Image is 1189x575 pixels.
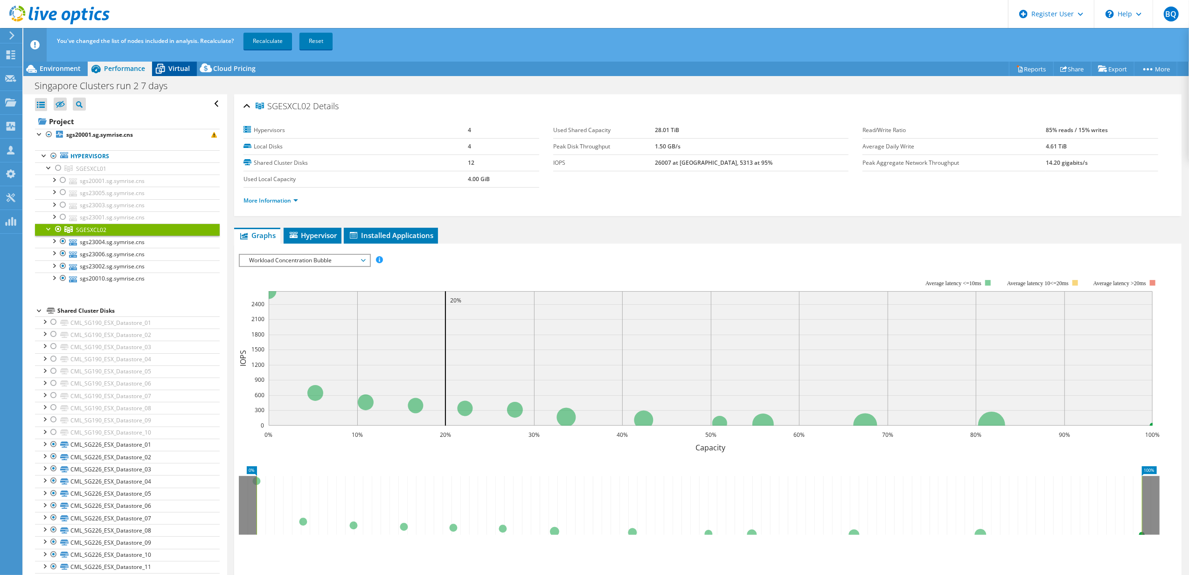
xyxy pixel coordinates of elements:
a: CML_SG190_ESX_Datastore_09 [35,414,220,426]
b: 1.50 GB/s [655,142,681,150]
span: SGESXCL02 [76,226,106,234]
a: CML_SG190_ESX_Datastore_01 [35,316,220,329]
text: 50% [705,431,716,439]
text: 20% [450,296,461,304]
h1: Singapore Clusters run 2 7 days [30,81,182,91]
svg: \n [1106,10,1114,18]
a: Recalculate [243,33,292,49]
text: 80% [970,431,981,439]
span: SGESXCL02 [256,102,311,111]
span: Graphs [239,231,276,240]
label: Average Daily Write [862,142,1046,151]
tspan: Average latency 10<=20ms [1007,280,1069,287]
text: 100% [1146,431,1160,439]
text: 10% [352,431,363,439]
label: Shared Cluster Disks [243,158,468,168]
span: Environment [40,64,81,73]
label: Peak Disk Throughput [553,142,655,151]
span: Performance [104,64,145,73]
a: sgs20001.sg.symrise.cns [35,129,220,141]
a: sgs20001.sg.symrise.cns [35,175,220,187]
a: Share [1053,62,1092,76]
text: 2100 [251,315,264,323]
text: 40% [617,431,628,439]
text: 600 [255,391,264,399]
label: Read/Write Ratio [862,126,1046,135]
text: 300 [255,406,264,414]
b: 12 [468,159,474,167]
a: SGESXCL01 [35,162,220,175]
a: sgs23003.sg.symrise.cns [35,199,220,211]
span: Cloud Pricing [213,64,256,73]
text: 0 [261,421,264,429]
a: sgs23002.sg.symrise.cns [35,260,220,273]
text: 20% [440,431,451,439]
a: CML_SG226_ESX_Datastore_10 [35,549,220,561]
label: Used Shared Capacity [553,126,655,135]
a: CML_SG226_ESX_Datastore_01 [35,439,220,451]
b: 4 [468,142,471,150]
a: CML_SG190_ESX_Datastore_07 [35,390,220,402]
a: Reports [1009,62,1054,76]
span: Hypervisor [288,231,337,240]
text: Average latency >20ms [1093,280,1146,287]
text: 1500 [251,345,264,353]
span: You've changed the list of nodes included in analysis. Recalculate? [57,37,234,45]
text: 90% [1059,431,1070,439]
text: 70% [882,431,893,439]
a: CML_SG226_ESX_Datastore_03 [35,463,220,475]
a: CML_SG190_ESX_Datastore_10 [35,427,220,439]
text: 900 [255,376,264,384]
text: 1200 [251,361,264,369]
text: 60% [793,431,805,439]
span: SGESXCL01 [76,165,106,173]
a: More Information [243,196,298,204]
text: 1800 [251,330,264,338]
a: Project [35,114,220,129]
a: CML_SG190_ESX_Datastore_06 [35,378,220,390]
a: CML_SG226_ESX_Datastore_05 [35,488,220,500]
a: CML_SG226_ESX_Datastore_07 [35,512,220,524]
a: Reset [299,33,333,49]
label: IOPS [553,158,655,168]
a: SGESXCL02 [35,224,220,236]
a: CML_SG190_ESX_Datastore_04 [35,353,220,365]
a: Hypervisors [35,150,220,162]
b: 85% reads / 15% writes [1046,126,1108,134]
text: 2400 [251,300,264,308]
b: sgs20001.sg.symrise.cns [66,131,133,139]
a: CML_SG226_ESX_Datastore_06 [35,500,220,512]
a: sgs23006.sg.symrise.cns [35,248,220,260]
a: Export [1091,62,1134,76]
a: sgs23004.sg.symrise.cns [35,236,220,248]
a: More [1134,62,1177,76]
b: 28.01 TiB [655,126,680,134]
span: Workload Concentration Bubble [244,255,364,266]
a: sgs23001.sg.symrise.cns [35,211,220,224]
span: Installed Applications [348,231,433,240]
text: 0% [265,431,273,439]
a: CML_SG226_ESX_Datastore_08 [35,524,220,536]
span: Virtual [168,64,190,73]
b: 4 [468,126,471,134]
b: 26007 at [GEOGRAPHIC_DATA], 5313 at 95% [655,159,773,167]
tspan: Average latency <=10ms [925,280,981,287]
a: CML_SG190_ESX_Datastore_03 [35,341,220,353]
label: Used Local Capacity [243,175,468,184]
a: CML_SG190_ESX_Datastore_08 [35,402,220,414]
b: 4.00 GiB [468,175,490,183]
a: CML_SG226_ESX_Datastore_04 [35,475,220,487]
text: IOPS [238,350,248,366]
a: CML_SG190_ESX_Datastore_05 [35,365,220,378]
div: Shared Cluster Disks [57,305,220,316]
span: Details [313,100,339,112]
a: sgs23005.sg.symrise.cns [35,187,220,199]
a: CML_SG190_ESX_Datastore_02 [35,329,220,341]
label: Hypervisors [243,126,468,135]
b: 4.61 TiB [1046,142,1067,150]
text: Capacity [696,442,726,453]
label: Local Disks [243,142,468,151]
a: CML_SG226_ESX_Datastore_11 [35,561,220,573]
text: 30% [528,431,540,439]
a: sgs20010.sg.symrise.cns [35,273,220,285]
